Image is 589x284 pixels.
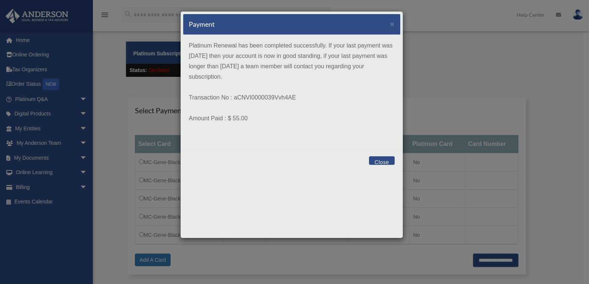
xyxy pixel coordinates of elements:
[189,113,395,124] p: Amount Paid : $ 55.00
[189,20,215,29] h5: Payment
[369,156,395,165] button: Close
[189,40,395,82] p: Platinum Renewal has been completed successfully. If your last payment was [DATE] then your accou...
[390,20,395,28] span: ×
[189,92,395,103] p: Transaction No : aCNVI0000039Vvh4AE
[390,20,395,28] button: Close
